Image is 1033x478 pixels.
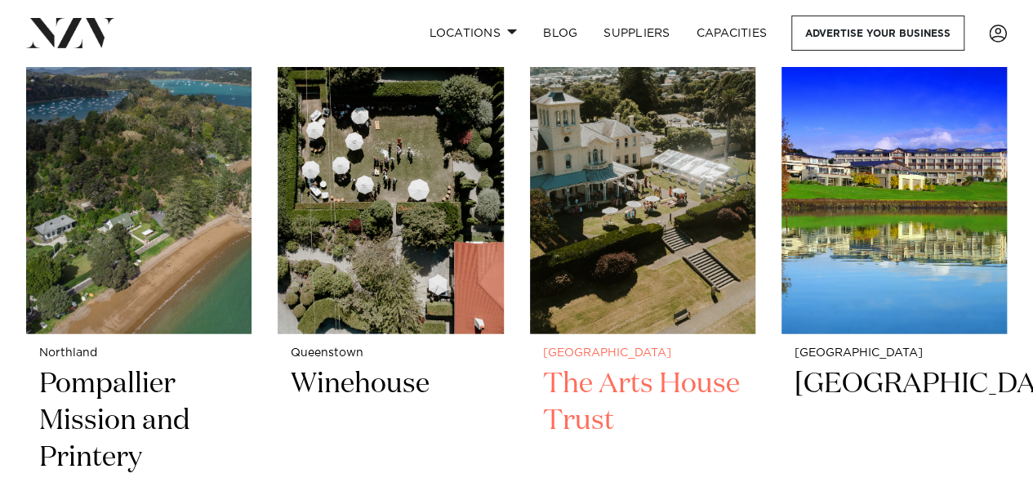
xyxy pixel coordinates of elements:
[39,366,238,476] h2: Pompallier Mission and Printery
[530,16,590,51] a: BLOG
[39,347,238,360] small: Northland
[795,347,994,360] small: [GEOGRAPHIC_DATA]
[26,18,115,47] img: nzv-logo.png
[791,16,964,51] a: Advertise your business
[291,347,490,360] small: Queenstown
[590,16,683,51] a: SUPPLIERS
[683,16,781,51] a: Capacities
[416,16,530,51] a: Locations
[795,366,994,476] h2: [GEOGRAPHIC_DATA]
[543,366,742,476] h2: The Arts House Trust
[543,347,742,360] small: [GEOGRAPHIC_DATA]
[291,366,490,476] h2: Winehouse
